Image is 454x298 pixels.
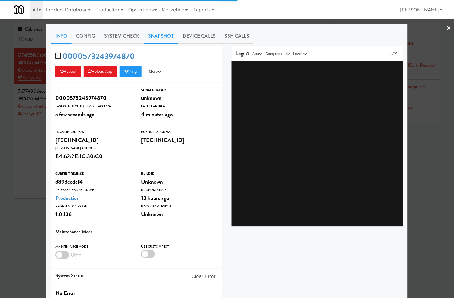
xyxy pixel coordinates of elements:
[251,51,264,57] button: App
[141,187,218,193] div: Running Since
[55,129,132,135] div: Local IP Address
[55,204,132,210] div: Frontend Version
[55,151,132,161] div: B4:62:2E:1C:30:C0
[291,51,309,57] button: Levels
[141,244,218,250] div: Use Custom Text
[55,177,132,187] div: d893ccdcf4
[55,272,84,279] span: System Status
[55,110,95,118] span: a few seconds ago
[55,66,81,77] button: Reboot
[144,29,178,44] a: Snapshot
[141,135,218,145] div: [TECHNICAL_ID]
[141,110,173,118] span: 4 minutes ago
[141,171,218,177] div: Build Id
[264,51,291,57] button: Components
[189,272,218,282] button: Clear Error
[120,66,142,77] button: Ping
[84,66,117,77] button: Reload App
[220,29,254,44] a: SSH Calls
[141,194,169,202] span: 13 hours ago
[14,5,24,15] img: Micromart
[141,209,218,220] div: Unknown
[55,171,132,177] div: Current Release
[51,29,72,44] a: Info
[55,145,132,151] div: [PERSON_NAME] Address
[55,103,132,109] div: Last Connected (Remote Access)
[447,19,452,38] a: ×
[55,187,132,193] div: Release Channel Name
[55,87,132,93] div: ID
[141,129,218,135] div: Public IP Address
[141,204,218,210] div: Backend Version
[141,177,218,187] div: Unknown
[55,194,80,202] a: Production
[72,29,100,44] a: Config
[100,29,144,44] a: System Check
[70,251,82,259] span: OFF
[141,87,218,93] div: Serial Number
[141,103,218,109] div: Last Heartbeat
[141,93,218,103] div: unknown
[55,93,132,103] div: 0000573243974870
[55,209,132,220] div: 1.0.136
[55,135,132,145] div: [TECHNICAL_ID]
[144,66,167,77] button: More
[55,244,132,250] div: Maintenance Mode
[178,29,220,44] a: Device Calls
[62,51,135,62] a: 0000573243974870
[236,50,245,57] span: Logs
[386,51,399,57] a: Link
[55,228,93,235] span: Maintenance Mode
